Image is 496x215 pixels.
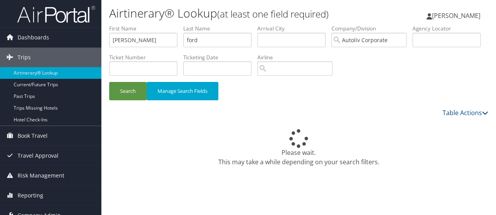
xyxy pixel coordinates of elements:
[18,126,48,146] span: Book Travel
[331,25,413,32] label: Company/Division
[18,186,43,205] span: Reporting
[17,5,95,23] img: airportal-logo.png
[18,28,49,47] span: Dashboards
[432,11,480,20] span: [PERSON_NAME]
[183,25,257,32] label: Last Name
[217,7,329,20] small: (at least one field required)
[109,5,362,21] h1: Airtinerary® Lookup
[413,25,487,32] label: Agency Locator
[443,108,488,117] a: Table Actions
[183,53,257,61] label: Ticketing Date
[257,53,338,61] label: Airline
[109,25,183,32] label: First Name
[257,25,331,32] label: Arrival City
[109,82,147,100] button: Search
[18,166,64,185] span: Risk Management
[427,4,488,27] a: [PERSON_NAME]
[18,146,58,165] span: Travel Approval
[18,48,31,67] span: Trips
[109,129,488,167] div: Please wait. This may take a while depending on your search filters.
[147,82,218,100] button: Manage Search Fields
[109,53,183,61] label: Ticket Number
